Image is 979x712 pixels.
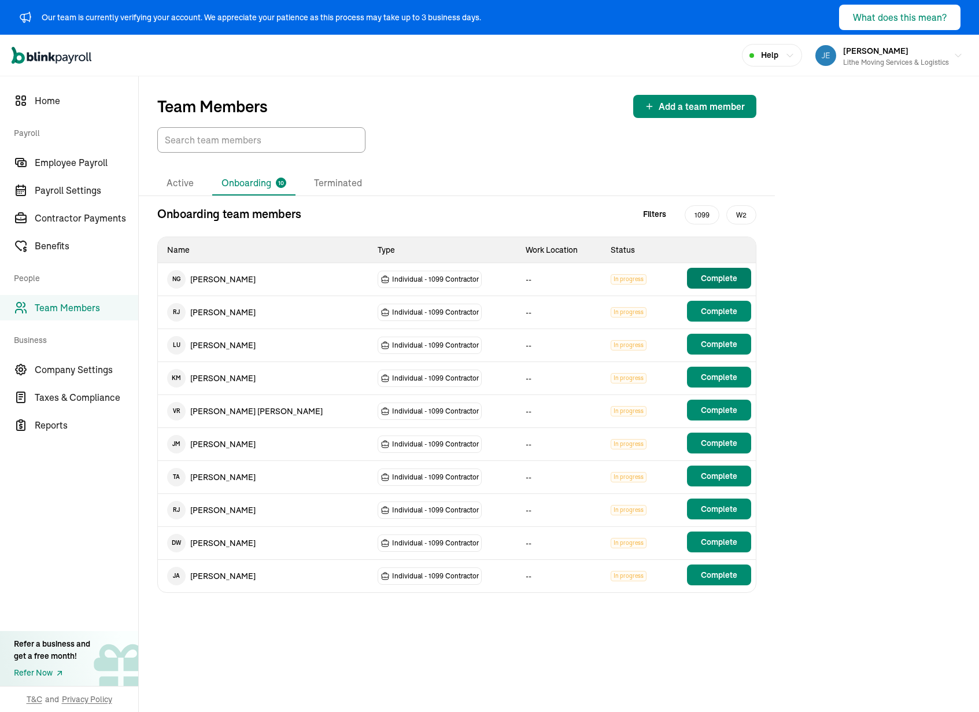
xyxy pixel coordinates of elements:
[158,237,368,263] th: Name
[687,532,751,552] button: Complete
[158,428,368,460] td: [PERSON_NAME]
[42,12,481,24] div: Our team is currently verifying your account. We appreciate your patience as this process may tak...
[687,466,751,486] button: Complete
[35,156,138,169] span: Employee Payroll
[687,301,751,322] button: Complete
[687,268,751,289] button: Complete
[35,418,138,432] span: Reports
[35,363,138,377] span: Company Settings
[687,400,751,420] button: Complete
[14,116,131,147] span: Payroll
[167,534,186,552] span: D W
[701,371,737,383] span: Complete
[526,307,531,318] span: --
[701,338,737,350] span: Complete
[701,569,737,581] span: Complete
[611,406,646,416] span: In progress
[853,10,947,24] div: What does this mean?
[392,340,479,351] span: Individual - 1099 Contractor
[305,171,371,195] li: Terminated
[35,301,138,315] span: Team Members
[601,237,667,263] th: Status
[392,570,479,582] span: Individual - 1099 Contractor
[687,334,751,355] button: Complete
[62,693,112,705] span: Privacy Policy
[687,499,751,519] button: Complete
[35,94,138,108] span: Home
[392,274,479,285] span: Individual - 1099 Contractor
[14,667,90,679] a: Refer Now
[611,538,646,548] span: In progress
[516,237,601,263] th: Work Location
[811,41,967,70] button: [PERSON_NAME]Lithe Moving Services & Logistics
[701,503,737,515] span: Complete
[761,49,778,61] span: Help
[611,340,646,351] span: In progress
[167,402,186,420] span: V R
[167,369,186,388] span: K M
[526,571,531,581] span: --
[14,323,131,355] span: Business
[526,406,531,416] span: --
[12,39,91,72] nav: Global
[167,567,186,585] span: J A
[392,405,479,417] span: Individual - 1099 Contractor
[843,57,949,68] div: Lithe Moving Services & Logistics
[14,638,90,662] div: Refer a business and get a free month!
[392,438,479,450] span: Individual - 1099 Contractor
[726,205,756,224] span: W2
[27,693,42,705] span: T&C
[392,537,479,549] span: Individual - 1099 Contractor
[611,571,646,581] span: In progress
[158,362,368,394] td: [PERSON_NAME]
[843,46,908,56] span: [PERSON_NAME]
[526,505,531,515] span: --
[158,461,368,493] td: [PERSON_NAME]
[921,656,979,712] iframe: Chat Widget
[35,211,138,225] span: Contractor Payments
[687,565,751,585] button: Complete
[157,127,365,153] input: TextInput
[526,373,531,383] span: --
[158,527,368,559] td: [PERSON_NAME]
[278,179,284,187] span: 10
[158,494,368,526] td: [PERSON_NAME]
[157,171,203,195] li: Active
[167,303,186,322] span: R J
[157,205,301,223] p: Onboarding team members
[35,390,138,404] span: Taxes & Compliance
[35,183,138,197] span: Payroll Settings
[158,329,368,361] td: [PERSON_NAME]
[167,270,186,289] span: N G
[167,501,186,519] span: R J
[35,239,138,253] span: Benefits
[167,336,186,355] span: L U
[526,472,531,482] span: --
[526,340,531,351] span: --
[742,44,802,67] button: Help
[611,439,646,449] span: In progress
[392,504,479,516] span: Individual - 1099 Contractor
[685,205,719,224] span: 1099
[839,5,960,30] button: What does this mean?
[701,470,737,482] span: Complete
[611,472,646,482] span: In progress
[212,171,295,195] li: Onboarding
[157,97,268,116] p: Team Members
[167,435,186,453] span: J M
[158,296,368,329] td: [PERSON_NAME]
[392,372,479,384] span: Individual - 1099 Contractor
[611,274,646,285] span: In progress
[633,95,756,118] button: Add a team member
[14,261,131,293] span: People
[526,439,531,449] span: --
[701,536,737,548] span: Complete
[659,99,745,113] span: Add a team member
[392,307,479,318] span: Individual - 1099 Contractor
[701,437,737,449] span: Complete
[526,274,531,285] span: --
[701,305,737,317] span: Complete
[392,471,479,483] span: Individual - 1099 Contractor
